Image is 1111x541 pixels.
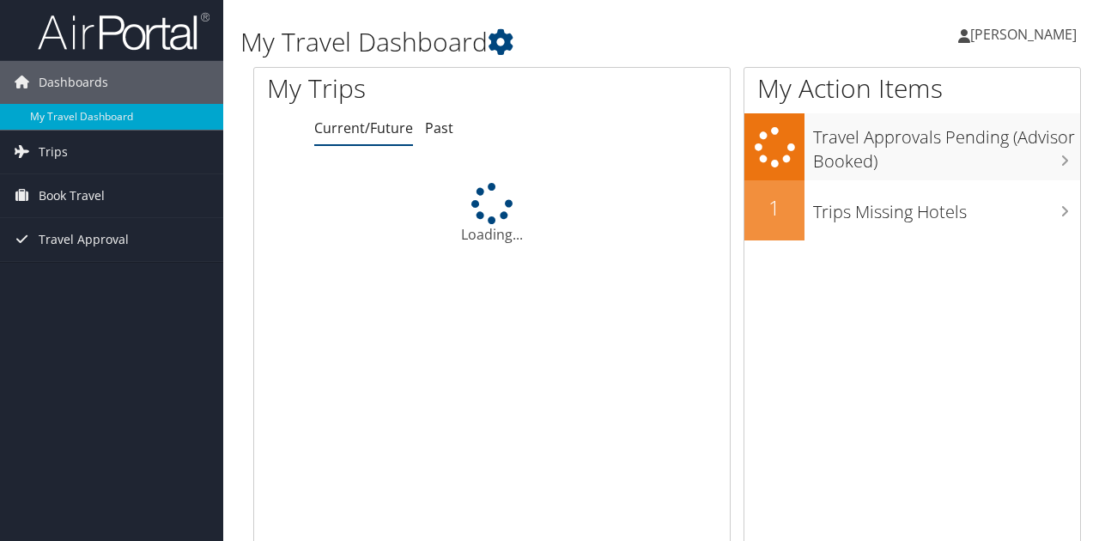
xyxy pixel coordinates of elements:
span: Book Travel [39,174,105,217]
h3: Travel Approvals Pending (Advisor Booked) [813,117,1080,173]
a: Past [425,119,453,137]
a: Current/Future [314,119,413,137]
img: airportal-logo.png [38,11,209,52]
h1: My Travel Dashboard [240,24,810,60]
a: Travel Approvals Pending (Advisor Booked) [744,113,1080,179]
h1: My Trips [267,70,519,106]
div: Loading... [254,183,730,245]
h2: 1 [744,193,804,222]
a: [PERSON_NAME] [958,9,1094,60]
span: [PERSON_NAME] [970,25,1077,44]
h3: Trips Missing Hotels [813,191,1080,224]
h1: My Action Items [744,70,1080,106]
span: Trips [39,131,68,173]
a: 1Trips Missing Hotels [744,180,1080,240]
span: Dashboards [39,61,108,104]
span: Travel Approval [39,218,129,261]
